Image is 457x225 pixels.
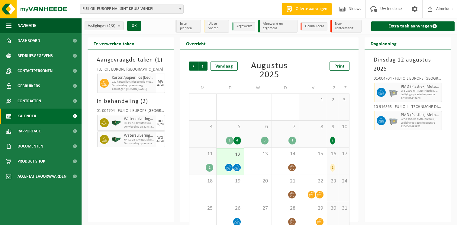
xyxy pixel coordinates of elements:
span: PMD (Plastiek, Metaal, Drankkartons) (bedrijven) [401,84,440,89]
li: Non-conformiteit [330,20,361,33]
span: 11 [192,151,213,157]
li: Uit te voeren [204,20,229,33]
span: Vorige [189,62,198,71]
td: M [189,83,217,93]
td: D [217,83,244,93]
span: 21 [275,178,296,185]
span: Contactpersonen [18,63,53,78]
span: 3 [341,97,346,103]
a: Extra taak aanvragen [371,21,455,31]
span: 15 [302,151,323,157]
div: 01-004704 - FUJI OIL EUROPE [GEOGRAPHIC_DATA] - SINT-KRUIS-WINKEL [97,109,165,115]
li: Afgewerkt [232,22,255,30]
button: Vestigingen(2/2) [85,21,124,30]
span: Product Shop [18,154,45,169]
span: Volgende [198,62,208,71]
span: Omwisseling op aanvraag [124,125,154,129]
div: 01-004704 - FUJI OIL EUROPE [GEOGRAPHIC_DATA] - SINT-KRUIS-WINKEL [374,77,442,83]
h2: Overzicht [180,37,212,49]
h3: Aangevraagde taken ( ) [97,55,165,65]
span: Contracten [18,93,41,109]
div: MA [158,80,163,84]
h2: Dagplanning [365,37,403,49]
span: 16 [330,151,335,157]
span: Rapportage [18,124,41,139]
div: 27/08 [156,140,164,143]
span: Lediging op vaste frequentie [401,93,440,97]
div: WO [157,136,163,140]
div: 14/08 [156,123,164,126]
span: 5 [220,124,241,130]
span: T250001493972 [401,125,440,128]
span: 2 [330,97,335,103]
span: Navigatie [18,18,36,33]
div: 18/08 [156,84,164,87]
span: 2 [143,98,146,104]
span: 18 [192,178,213,185]
span: 20 [247,178,269,185]
div: DO [158,119,163,123]
span: 23 [330,178,335,185]
td: D [272,83,299,93]
span: Gebruikers [18,78,40,93]
span: FUJI OIL EUROPE NV - SINT-KRUIS-WINKEL [80,5,184,14]
span: 17 [341,151,346,157]
span: 28 [275,205,296,212]
li: In te plannen [175,20,201,33]
span: 29 [302,205,323,212]
span: 27 [247,205,269,212]
span: Waterzuiveringsslib, niet gevaarlijk [124,133,154,138]
h2: Te verwerken taken [88,37,140,49]
span: 14 [275,151,296,157]
span: Lediging op vaste frequentie [401,121,440,125]
span: Waterzuiveringsslib, niet gevaarlijk [124,117,154,122]
img: HK-XS-16-GN-00 [112,135,121,144]
span: PMD (Plastiek, Metaal, Drankkartons) (bedrijven) [401,113,440,118]
span: Aanvrager: [PERSON_NAME] [112,87,154,91]
span: 12 [220,151,241,158]
div: 2 [330,137,335,144]
div: Vandaag [211,62,238,71]
h3: In behandeling ( ) [97,97,165,106]
span: FUJI OIL EUROPE NV - SINT-KRUIS-WINKEL [80,5,183,13]
span: 13 [247,151,269,157]
span: Omwisseling op aanvraag [124,142,154,145]
h3: Dinsdag 12 augustus 2025 [374,55,442,74]
span: Acceptatievoorwaarden [18,169,66,184]
span: 19 [220,178,241,185]
div: 4 [233,137,241,144]
span: 6 [247,124,269,130]
span: 9 [330,124,335,130]
span: Print [334,64,345,69]
count: (2/2) [107,24,115,28]
div: 1 [206,164,213,172]
a: Offerte aanvragen [282,3,332,15]
div: 1 [330,164,335,172]
span: Bedrijfsgegevens [18,48,53,63]
span: Offerte aanvragen [294,6,329,12]
td: Z [327,83,338,93]
span: 31 [341,205,346,212]
a: Print [330,62,349,71]
span: Documenten [18,139,43,154]
span: 30 [330,205,335,212]
span: 7 [275,124,296,130]
td: Z [338,83,349,93]
span: 25 [192,205,213,212]
span: 22 [302,178,323,185]
span: WB-2500-HP PMD (Plastiek, Metaal, Drankkartons) (bedrijven) [401,118,440,121]
span: 8 [302,124,323,130]
span: 26 [220,205,241,212]
div: 1 [226,137,233,144]
span: Kalender [18,109,36,124]
div: 10-916363 - FUJI OIL - TECHNISCHE DIENST - SINT-KRUIS-WINKEL [374,105,442,111]
span: Omwisseling op aanvraag [112,84,154,87]
span: T250001493470 [401,97,440,100]
div: FUJI OIL EUROPE [GEOGRAPHIC_DATA] [97,68,165,74]
img: WB-2500-GAL-GY-04 [389,116,398,125]
div: Augustus 2025 [243,62,295,80]
td: V [299,83,327,93]
button: OK [127,21,141,31]
span: 4 [192,124,213,130]
span: HK-XS-16-G waterzuiveringsslib, (met verhoogde achterkant) [124,122,154,125]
